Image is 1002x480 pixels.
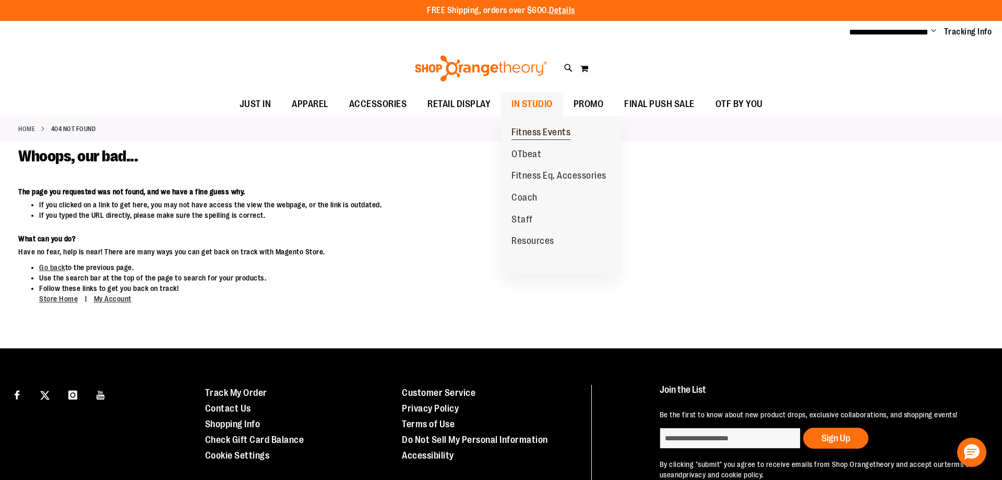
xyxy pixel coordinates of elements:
[501,122,581,144] a: Fitness Events
[18,147,138,165] span: Whoops, our bad...
[39,295,78,303] a: Store Home
[614,92,705,116] a: FINAL PUSH SALE
[36,385,54,403] a: Visit our X page
[39,263,65,272] a: Go back
[402,450,454,461] a: Accessibility
[413,55,548,81] img: Shop Orangetheory
[944,26,992,38] a: Tracking Info
[427,5,575,17] p: FREE Shipping, orders over $600.
[205,419,260,429] a: Shopping Info
[229,92,282,116] a: JUST IN
[18,233,783,244] dt: What can you do?
[39,262,783,273] li: to the previous page.
[92,385,110,403] a: Visit our Youtube page
[501,92,563,116] a: IN STUDIO
[511,236,554,249] span: Resources
[957,438,986,467] button: Hello, have a question? Let’s chat.
[39,210,783,220] li: If you typed the URL directly, please make sure the spelling is correct.
[205,388,267,398] a: Track My Order
[205,450,270,461] a: Cookie Settings
[402,435,548,445] a: Do Not Sell My Personal Information
[18,247,783,257] dd: Have no fear, help is near! There are many ways you can get back on track with Magento Store.
[511,214,533,227] span: Staff
[501,116,621,273] ul: IN STUDIO
[339,92,417,116] a: ACCESSORIES
[8,385,26,403] a: Visit our Facebook page
[705,92,773,116] a: OTF BY YOU
[18,124,35,134] a: Home
[683,471,764,479] a: privacy and cookie policy.
[821,433,850,443] span: Sign Up
[660,459,978,480] p: By clicking "submit" you agree to receive emails from Shop Orangetheory and accept our and
[39,273,783,283] li: Use the search bar at the top of the page to search for your products.
[205,403,251,414] a: Contact Us
[80,290,92,308] span: |
[18,186,783,197] dt: The page you requested was not found, and we have a fine guess why.
[402,403,459,414] a: Privacy Policy
[501,165,617,187] a: Fitness Eq. Accessories
[511,170,606,183] span: Fitness Eq. Accessories
[349,92,407,116] span: ACCESSORIES
[931,27,936,37] button: Account menu
[427,92,491,116] span: RETAIL DISPLAY
[501,209,543,231] a: Staff
[660,428,801,449] input: enter email
[660,409,978,420] p: Be the first to know about new product drops, exclusive collaborations, and shopping events!
[40,391,50,400] img: Twitter
[501,144,552,166] a: OTbeat
[715,92,763,116] span: OTF BY YOU
[281,92,339,116] a: APPAREL
[511,127,570,140] span: Fitness Events
[511,192,538,205] span: Coach
[205,435,304,445] a: Check Gift Card Balance
[563,92,614,116] a: PROMO
[549,6,575,15] a: Details
[51,124,96,134] strong: 404 Not Found
[660,385,978,404] h4: Join the List
[511,149,541,162] span: OTbeat
[417,92,501,116] a: RETAIL DISPLAY
[402,419,455,429] a: Terms of Use
[511,92,553,116] span: IN STUDIO
[574,92,604,116] span: PROMO
[39,283,783,305] li: Follow these links to get you back on track!
[501,187,548,209] a: Coach
[501,230,565,252] a: Resources
[292,92,328,116] span: APPAREL
[240,92,271,116] span: JUST IN
[402,388,475,398] a: Customer Service
[64,385,82,403] a: Visit our Instagram page
[803,428,868,449] button: Sign Up
[94,295,132,303] a: My Account
[624,92,695,116] span: FINAL PUSH SALE
[39,200,783,210] li: If you clicked on a link to get here, you may not have access the view the webpage, or the link i...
